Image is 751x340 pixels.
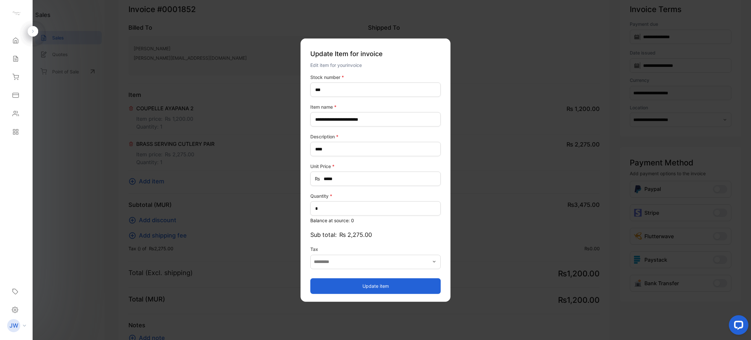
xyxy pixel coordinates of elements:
[310,103,441,110] label: Item name
[11,8,21,18] img: logo
[310,193,441,199] label: Quantity
[310,133,441,140] label: Description
[315,175,320,182] span: ₨
[310,62,362,68] span: Edit item for your invoice
[724,313,751,340] iframe: LiveChat chat widget
[310,230,441,239] p: Sub total:
[339,230,372,239] span: ₨ 2,275.00
[310,246,441,253] label: Tax
[310,46,441,61] p: Update Item for invoice
[310,217,441,224] p: Balance at source: 0
[9,321,18,330] p: JW
[310,163,441,170] label: Unit Price
[310,74,441,81] label: Stock number
[310,278,441,294] button: Update item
